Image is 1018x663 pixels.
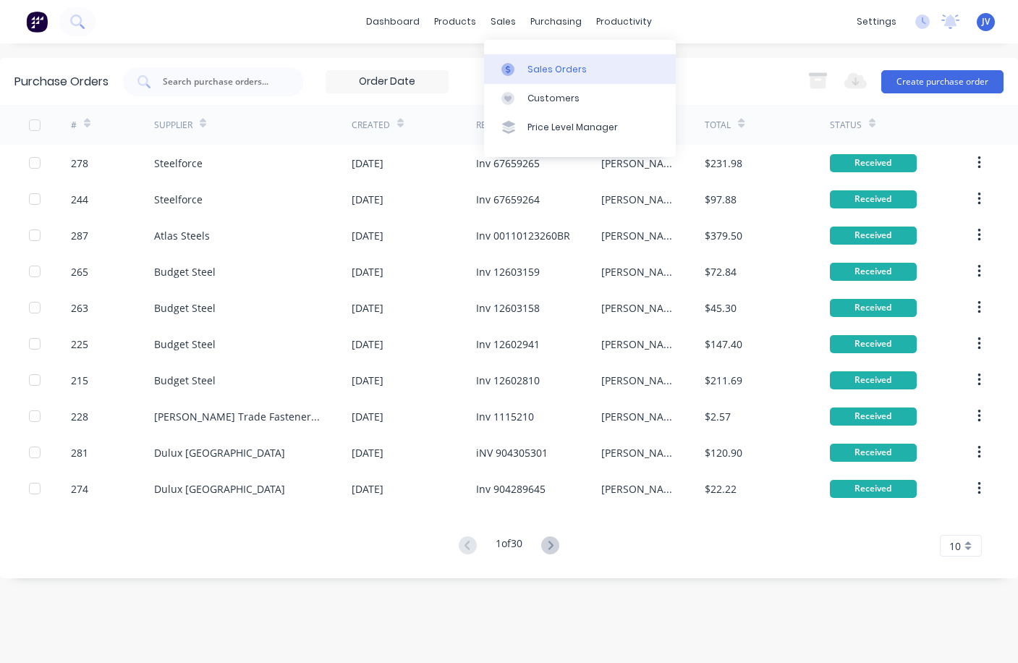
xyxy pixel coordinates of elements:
button: Create purchase order [881,70,1004,93]
div: Inv 67659265 [476,156,540,171]
div: [DATE] [352,337,383,352]
div: Purchase Orders [14,73,109,90]
input: Search purchase orders... [161,75,281,89]
div: Received [830,154,917,172]
div: [PERSON_NAME] [601,264,676,279]
div: $120.90 [705,445,742,460]
div: Status [830,119,862,132]
div: $2.57 [705,409,731,424]
div: Sales Orders [527,63,587,76]
div: [PERSON_NAME] [601,373,676,388]
div: [DATE] [352,373,383,388]
div: 1 of 30 [496,536,522,557]
div: Reference [476,119,523,132]
div: [DATE] [352,300,383,316]
div: Budget Steel [154,300,216,316]
div: iNV 904305301 [476,445,548,460]
div: Total [705,119,731,132]
input: Order Date [326,71,448,93]
div: [PERSON_NAME] [601,192,676,207]
div: Steelforce [154,192,203,207]
div: [PERSON_NAME] [601,228,676,243]
div: Inv 12602941 [476,337,540,352]
div: Inv 1115210 [476,409,534,424]
div: Received [830,190,917,208]
a: Sales Orders [484,54,676,83]
div: products [427,11,483,33]
div: 263 [71,300,88,316]
div: 244 [71,192,88,207]
div: Received [830,335,917,353]
div: Received [830,227,917,245]
div: [PERSON_NAME] [601,300,676,316]
div: Dulux [GEOGRAPHIC_DATA] [154,445,285,460]
div: $231.98 [705,156,742,171]
div: Steelforce [154,156,203,171]
div: [PERSON_NAME] Trade Fasteners Pty Ltd [154,409,323,424]
div: 215 [71,373,88,388]
div: Price Level Manager [527,121,618,134]
div: 281 [71,445,88,460]
div: settings [849,11,904,33]
div: purchasing [523,11,589,33]
div: [DATE] [352,481,383,497]
div: sales [483,11,523,33]
div: 274 [71,481,88,497]
div: $45.30 [705,300,737,316]
div: Inv 904289645 [476,481,546,497]
div: Received [830,299,917,317]
div: 287 [71,228,88,243]
div: [DATE] [352,192,383,207]
div: Received [830,371,917,389]
div: 278 [71,156,88,171]
div: $379.50 [705,228,742,243]
img: Factory [26,11,48,33]
div: Inv 12602810 [476,373,540,388]
div: Inv 12603159 [476,264,540,279]
div: Received [830,407,917,426]
div: Atlas Steels [154,228,210,243]
div: Supplier [154,119,192,132]
div: Inv 67659264 [476,192,540,207]
div: [DATE] [352,409,383,424]
div: 228 [71,409,88,424]
div: Inv 00110123260BR [476,228,570,243]
div: Received [830,444,917,462]
div: $211.69 [705,373,742,388]
div: [PERSON_NAME] [601,156,676,171]
div: [DATE] [352,156,383,171]
div: 225 [71,337,88,352]
div: Received [830,263,917,281]
div: [DATE] [352,445,383,460]
div: [PERSON_NAME] [601,445,676,460]
a: Price Level Manager [484,113,676,142]
div: Inv 12603158 [476,300,540,316]
div: $22.22 [705,481,737,497]
div: Budget Steel [154,337,216,352]
div: Budget Steel [154,373,216,388]
div: [PERSON_NAME] [601,481,676,497]
div: Received [830,480,917,498]
div: 265 [71,264,88,279]
div: $72.84 [705,264,737,279]
div: [PERSON_NAME] [601,337,676,352]
div: Created [352,119,390,132]
span: 10 [949,539,961,554]
div: $97.88 [705,192,737,207]
a: Customers [484,84,676,113]
div: Dulux [GEOGRAPHIC_DATA] [154,481,285,497]
div: [DATE] [352,228,383,243]
div: Customers [527,92,580,105]
div: [PERSON_NAME] [601,409,676,424]
div: $147.40 [705,337,742,352]
div: # [71,119,77,132]
div: [DATE] [352,264,383,279]
span: JV [982,15,990,28]
div: productivity [589,11,659,33]
div: Budget Steel [154,264,216,279]
a: dashboard [359,11,427,33]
